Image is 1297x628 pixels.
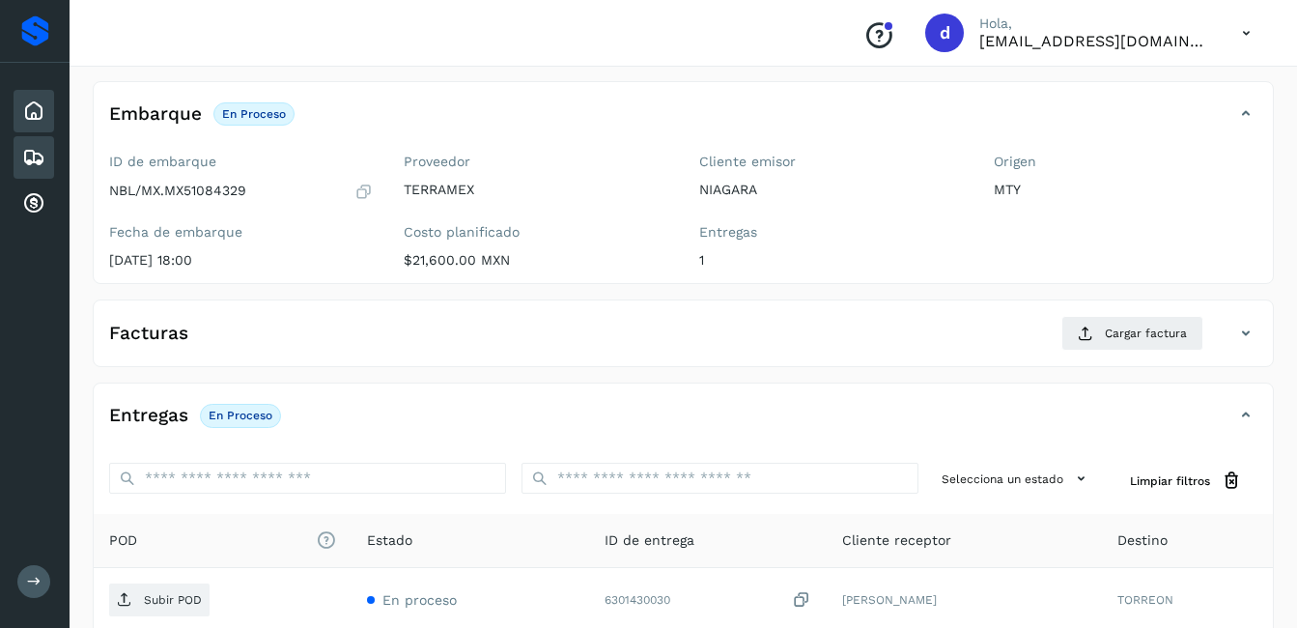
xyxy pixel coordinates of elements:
span: ID de entrega [605,530,694,551]
label: Proveedor [404,154,667,170]
div: FacturasCargar factura [94,316,1273,366]
p: Subir POD [144,593,202,607]
span: Estado [367,530,412,551]
div: Embarques [14,136,54,179]
div: Inicio [14,90,54,132]
button: Selecciona un estado [934,463,1099,495]
div: Cuentas por cobrar [14,183,54,225]
p: NBL/MX.MX51084329 [109,183,246,199]
button: Cargar factura [1061,316,1203,351]
h4: Facturas [109,323,188,345]
p: dcordero@grupoterramex.com [979,32,1211,50]
p: $21,600.00 MXN [404,252,667,269]
div: EmbarqueEn proceso [94,98,1273,146]
span: Destino [1117,530,1168,551]
label: Origen [994,154,1257,170]
label: Fecha de embarque [109,224,373,241]
p: TERRAMEX [404,182,667,198]
span: Cliente receptor [842,530,951,551]
h4: Embarque [109,103,202,126]
label: Costo planificado [404,224,667,241]
div: EntregasEn proceso [94,399,1273,447]
button: Subir POD [109,584,210,616]
p: En proceso [222,107,286,121]
label: ID de embarque [109,154,373,170]
p: MTY [994,182,1257,198]
span: En proceso [382,592,457,608]
span: Limpiar filtros [1130,472,1210,490]
p: [DATE] 18:00 [109,252,373,269]
h4: Entregas [109,405,188,427]
span: POD [109,530,336,551]
label: Entregas [699,224,963,241]
p: NIAGARA [699,182,963,198]
p: 1 [699,252,963,269]
p: Hola, [979,15,1211,32]
label: Cliente emisor [699,154,963,170]
p: En proceso [209,409,272,422]
span: Cargar factura [1105,325,1187,342]
div: 6301430030 [605,590,811,611]
button: Limpiar filtros [1114,463,1257,499]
